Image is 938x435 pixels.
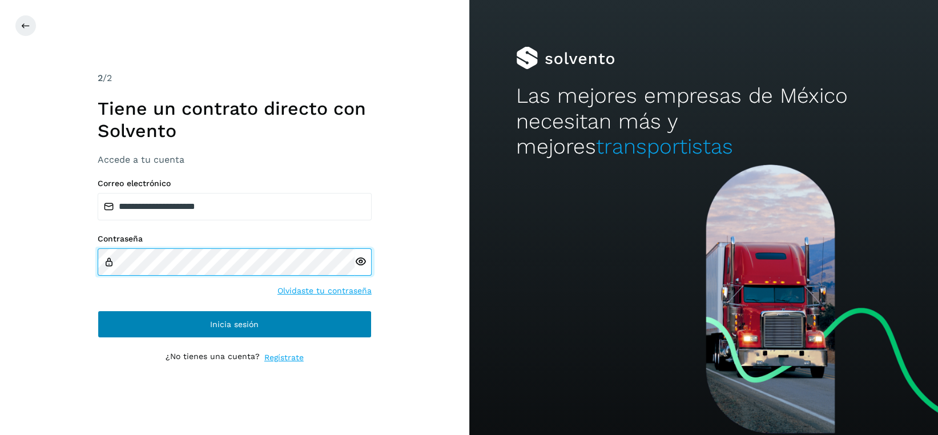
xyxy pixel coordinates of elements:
a: Olvidaste tu contraseña [277,285,372,297]
button: Inicia sesión [98,311,372,338]
p: ¿No tienes una cuenta? [166,352,260,364]
label: Contraseña [98,234,372,244]
label: Correo electrónico [98,179,372,188]
div: /2 [98,71,372,85]
span: 2 [98,72,103,83]
span: transportistas [596,134,733,159]
h3: Accede a tu cuenta [98,154,372,165]
h1: Tiene un contrato directo con Solvento [98,98,372,142]
a: Regístrate [264,352,304,364]
span: Inicia sesión [210,320,259,328]
h2: Las mejores empresas de México necesitan más y mejores [516,83,891,159]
